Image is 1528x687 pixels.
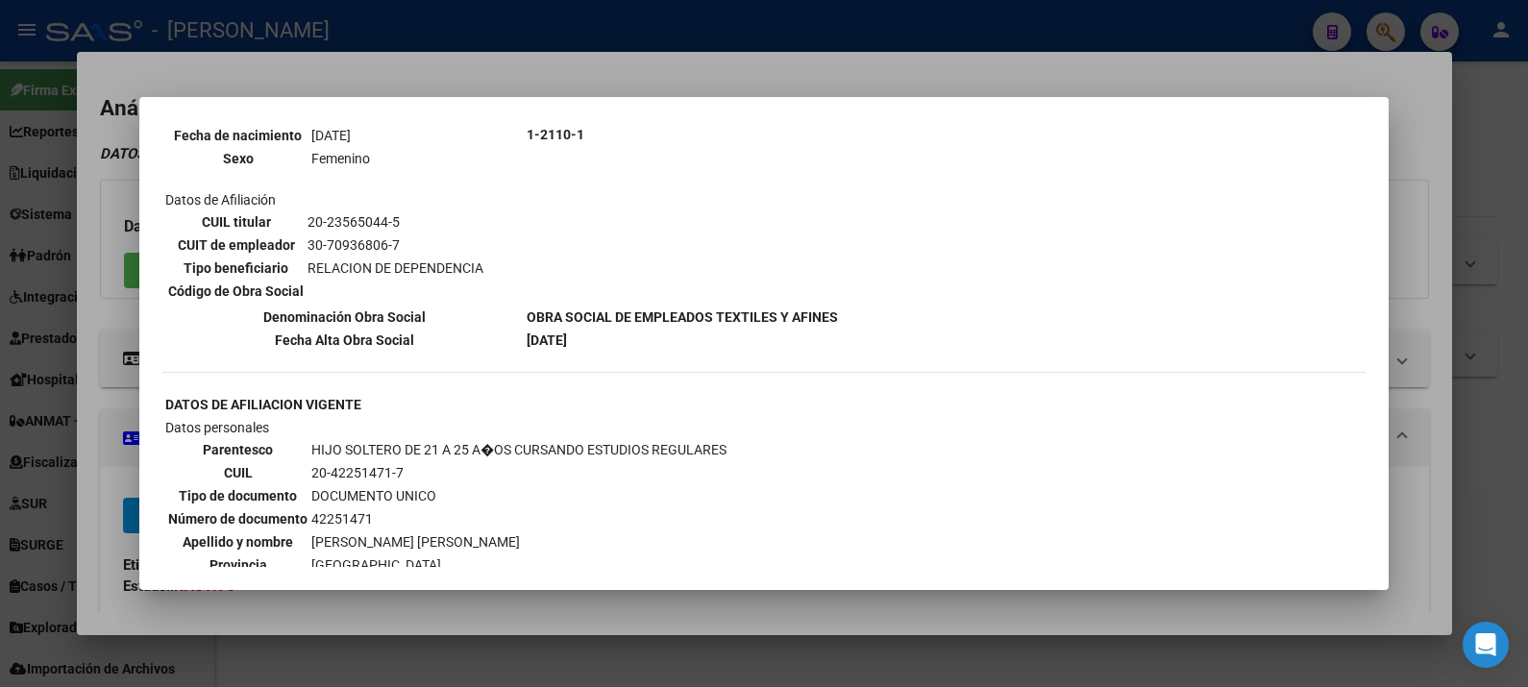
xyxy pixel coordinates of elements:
th: CUIL titular [167,211,305,233]
th: Denominación Obra Social [164,307,524,328]
td: DOCUMENTO UNICO [310,485,727,506]
td: 30-70936806-7 [307,234,484,256]
td: [PERSON_NAME] [PERSON_NAME] [310,531,727,552]
th: Número de documento [167,508,308,529]
th: Apellido y nombre [167,531,308,552]
td: 20-23565044-5 [307,211,484,233]
b: DATOS DE AFILIACION VIGENTE [165,397,361,412]
div: Open Intercom Messenger [1463,622,1509,668]
th: CUIT de empleador [167,234,305,256]
td: Femenino [310,148,521,169]
th: Fecha Alta Obra Social [164,330,524,351]
td: [DATE] [310,125,521,146]
b: 1-2110-1 [527,127,584,142]
b: OBRA SOCIAL DE EMPLEADOS TEXTILES Y AFINES [527,309,838,325]
th: Tipo beneficiario [167,258,305,279]
th: Fecha de nacimiento [167,125,308,146]
th: Sexo [167,148,308,169]
th: Parentesco [167,439,308,460]
th: Código de Obra Social [167,281,305,302]
td: 20-42251471-7 [310,462,727,483]
td: [GEOGRAPHIC_DATA] [310,554,727,576]
td: RELACION DE DEPENDENCIA [307,258,484,279]
th: Provincia [167,554,308,576]
th: CUIL [167,462,308,483]
b: [DATE] [527,332,567,348]
td: 42251471 [310,508,727,529]
td: HIJO SOLTERO DE 21 A 25 A�OS CURSANDO ESTUDIOS REGULARES [310,439,727,460]
th: Tipo de documento [167,485,308,506]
